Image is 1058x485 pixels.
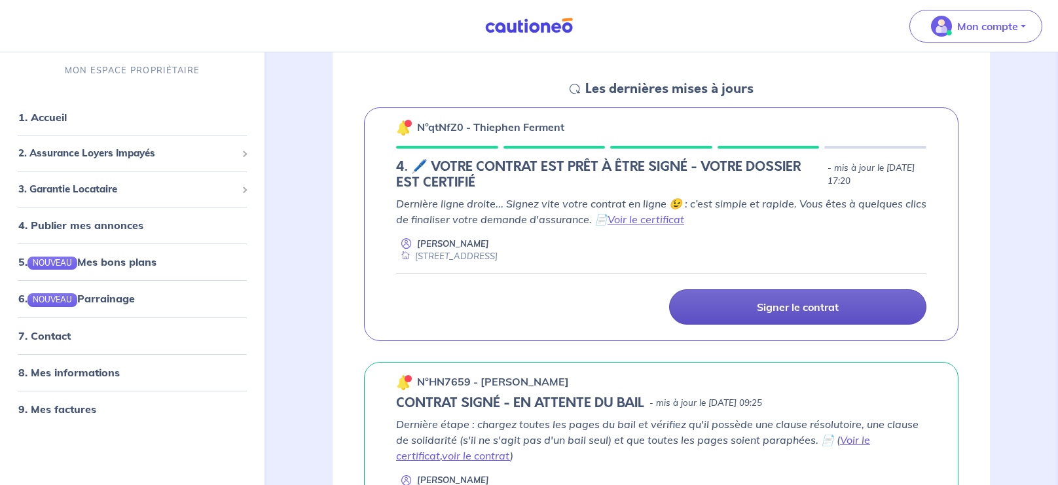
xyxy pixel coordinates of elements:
a: 7. Contact [18,329,71,342]
img: Cautioneo [480,18,578,34]
h5: Les dernières mises à jours [585,81,754,97]
p: Signer le contrat [757,300,839,314]
div: state: CONTRACT-SIGNED, Context: NEW,MAYBE-CERTIFICATE,ALONE,LESSOR-DOCUMENTS,NOT-ELIGIBLE [396,395,926,411]
a: 1. Accueil [18,111,67,124]
p: Mon compte [957,18,1018,34]
img: 🔔 [396,374,412,390]
div: 4. Publier mes annonces [5,212,259,238]
div: 1. Accueil [5,104,259,130]
div: 9. Mes factures [5,396,259,422]
a: 5.NOUVEAUMes bons plans [18,255,156,268]
div: [STREET_ADDRESS] [396,250,498,262]
div: 6.NOUVEAUParrainage [5,285,259,312]
div: 2. Assurance Loyers Impayés [5,141,259,166]
img: illu_account_valid_menu.svg [931,16,952,37]
span: 2. Assurance Loyers Impayés [18,146,236,161]
div: state: SIGNING-CONTRACT-IN-PROGRESS, Context: NEW,CHOOSE-CERTIFICATE,ALONE,LESSOR-DOCUMENTS [396,159,926,190]
div: 3. Garantie Locataire [5,177,259,202]
p: n°qtNfZ0 - Thiephen Ferment [417,119,564,135]
p: Dernière étape : chargez toutes les pages du bail et vérifiez qu'il possède une clause résolutoir... [396,416,926,463]
span: 3. Garantie Locataire [18,182,236,197]
div: 7. Contact [5,323,259,349]
a: 9. Mes factures [18,403,96,416]
p: - mis à jour le [DATE] 17:20 [828,162,926,188]
p: Dernière ligne droite... Signez vite votre contrat en ligne 😉 : c’est simple et rapide. Vous êtes... [396,196,926,227]
a: 6.NOUVEAUParrainage [18,292,135,305]
h5: CONTRAT SIGNÉ - EN ATTENTE DU BAIL [396,395,644,411]
a: 4. Publier mes annonces [18,219,143,232]
img: 🔔 [396,120,412,135]
p: - mis à jour le [DATE] 09:25 [649,397,762,410]
div: 8. Mes informations [5,359,259,386]
p: n°HN7659 - [PERSON_NAME] [417,374,569,389]
a: 8. Mes informations [18,366,120,379]
h5: 4. 🖊️ VOTRE CONTRAT EST PRÊT À ÊTRE SIGNÉ - VOTRE DOSSIER EST CERTIFIÉ [396,159,822,190]
p: [PERSON_NAME] [417,238,489,250]
a: Voir le certificat [608,213,684,226]
p: MON ESPACE PROPRIÉTAIRE [65,64,200,77]
button: illu_account_valid_menu.svgMon compte [909,10,1042,43]
a: Signer le contrat [669,289,926,325]
a: voir le contrat [442,449,510,462]
div: 5.NOUVEAUMes bons plans [5,249,259,275]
